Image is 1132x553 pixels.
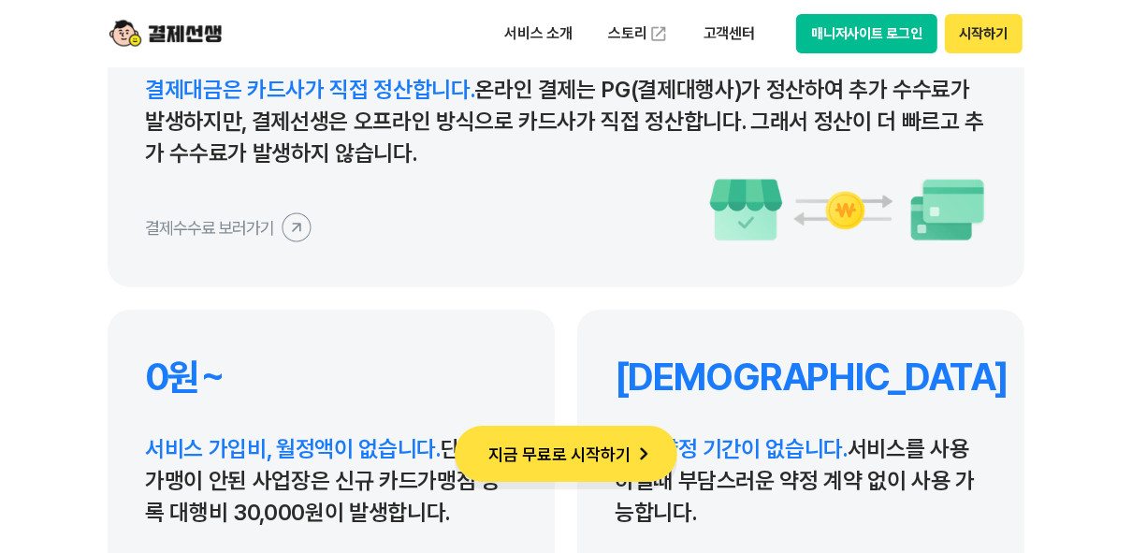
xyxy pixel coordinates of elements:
[145,74,987,169] p: 온라인 결제는 PG(결제대행사)가 정산하여 추가 수수료가 발생하지만, 결제선생은 오프라인 방식으로 카드사가 직접 정산합니다. 그래서 정산이 더 빠르고 추가 수수료가 발생하지 ...
[171,449,194,464] span: 대화
[123,420,241,467] a: 대화
[595,15,681,52] a: 스토리
[59,448,70,463] span: 홈
[145,212,312,242] button: 결제수수료 보러가기
[6,420,123,467] a: 홈
[649,24,668,43] img: 외부 도메인 오픈
[145,76,474,103] span: 결제대금은 카드사가 직접 정산합니다.
[145,355,517,400] h4: 0원~
[945,14,1023,53] button: 시작하기
[109,16,222,51] img: logo
[615,355,987,400] h4: [DEMOGRAPHIC_DATA]
[455,426,677,482] button: 지금 무료로 시작하기
[631,441,657,467] img: 화살표 아이콘
[690,17,768,51] p: 고객센터
[708,177,987,242] img: 수수료 이미지
[796,14,937,53] button: 매니저사이트 로그인
[145,435,441,462] span: 서비스 가입비, 월정액이 없습니다.
[615,433,987,529] p: 서비스를 사용하실때 부담스러운 약정 계약 없이 사용 가능합니다.
[615,435,848,462] span: 이용 약정 기간이 없습니다.
[145,433,517,529] p: 단, 카드가맹이 안된 사업장은 신규 카드가맹점 등록 대행비 30,000원이 발생합니다.
[241,420,359,467] a: 설정
[289,448,312,463] span: 설정
[491,17,586,51] p: 서비스 소개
